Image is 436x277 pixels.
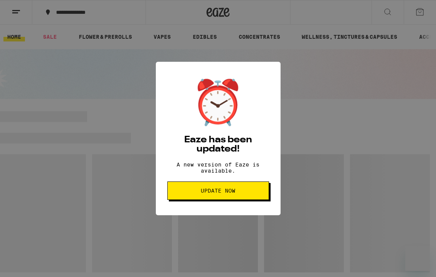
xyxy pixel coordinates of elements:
button: Update Now [167,181,269,200]
span: Update Now [201,188,235,193]
h2: Eaze has been updated! [167,135,269,154]
div: ⏰ [191,77,245,128]
p: A new version of Eaze is available. [167,162,269,174]
iframe: Button to launch messaging window [405,246,430,271]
